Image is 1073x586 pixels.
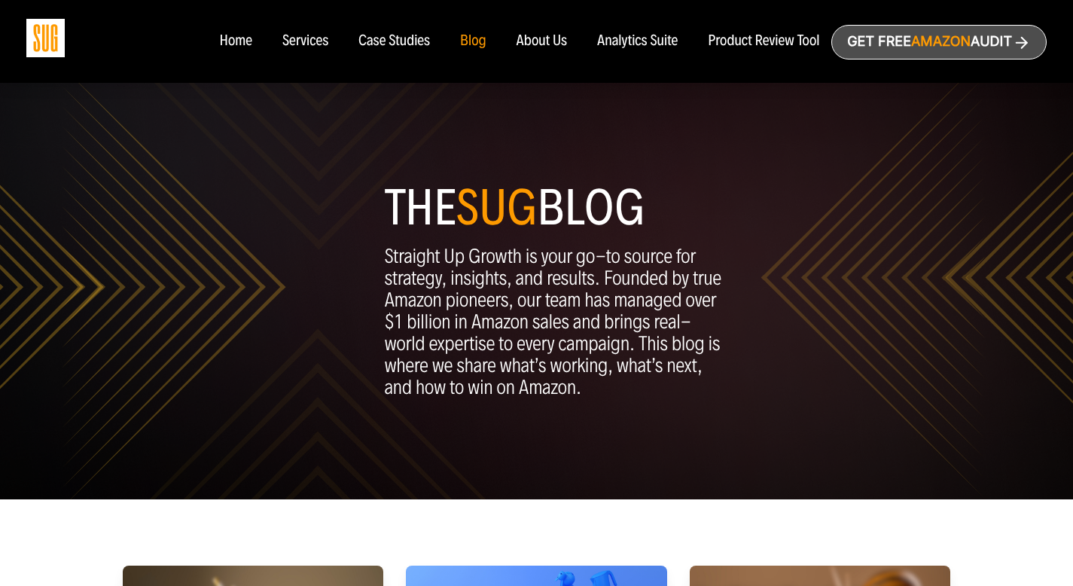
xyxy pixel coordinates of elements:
p: Straight Up Growth is your go-to source for strategy, insights, and results. Founded by true Amaz... [385,246,725,398]
a: Home [219,33,251,50]
span: Amazon [911,34,971,50]
span: SUG [456,178,537,238]
a: Services [282,33,328,50]
a: Analytics Suite [597,33,678,50]
a: Product Review Tool [708,33,819,50]
a: Get freeAmazonAudit [831,25,1047,60]
a: Case Studies [358,33,430,50]
img: Sug [26,19,65,57]
a: Blog [460,33,486,50]
h1: The blog [385,185,725,230]
a: About Us [517,33,568,50]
